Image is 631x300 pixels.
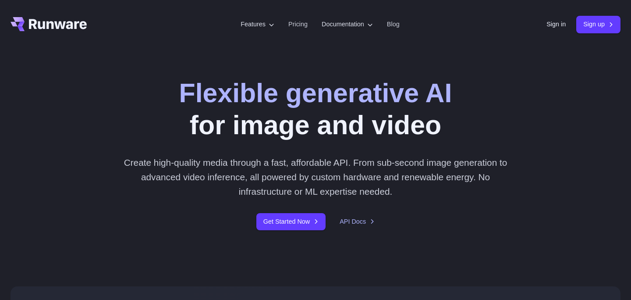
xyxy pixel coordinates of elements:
a: Sign up [576,16,620,33]
a: API Docs [340,217,375,227]
a: Pricing [288,19,308,29]
a: Blog [387,19,400,29]
a: Sign in [546,19,566,29]
p: Create high-quality media through a fast, affordable API. From sub-second image generation to adv... [121,155,511,199]
h1: for image and video [179,77,452,141]
a: Get Started Now [256,213,326,230]
label: Features [241,19,274,29]
label: Documentation [322,19,373,29]
strong: Flexible generative AI [179,78,452,108]
a: Go to / [11,17,87,31]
